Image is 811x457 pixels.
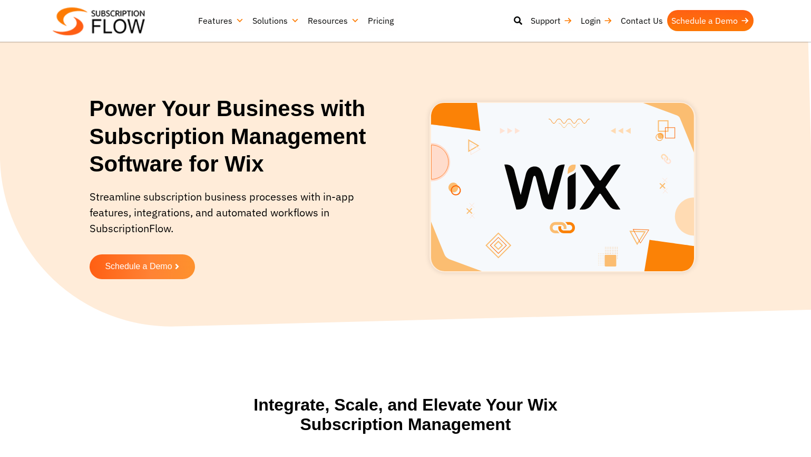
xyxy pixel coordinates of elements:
[617,10,667,31] a: Contact Us
[429,102,696,273] img: Subscription-management-software-for-Wix
[227,395,585,434] h2: Integrate, Scale, and Elevate Your Wix Subscription Management
[90,189,377,247] p: Streamline subscription business processes with in-app features, integrations, and automated work...
[194,10,248,31] a: Features
[667,10,754,31] a: Schedule a Demo
[90,254,195,279] a: Schedule a Demo
[304,10,364,31] a: Resources
[248,10,304,31] a: Solutions
[105,262,172,271] span: Schedule a Demo
[577,10,617,31] a: Login
[526,10,577,31] a: Support
[364,10,398,31] a: Pricing
[53,7,145,35] img: Subscriptionflow
[90,95,377,178] h1: Power Your Business with Subscription Management Software for Wix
